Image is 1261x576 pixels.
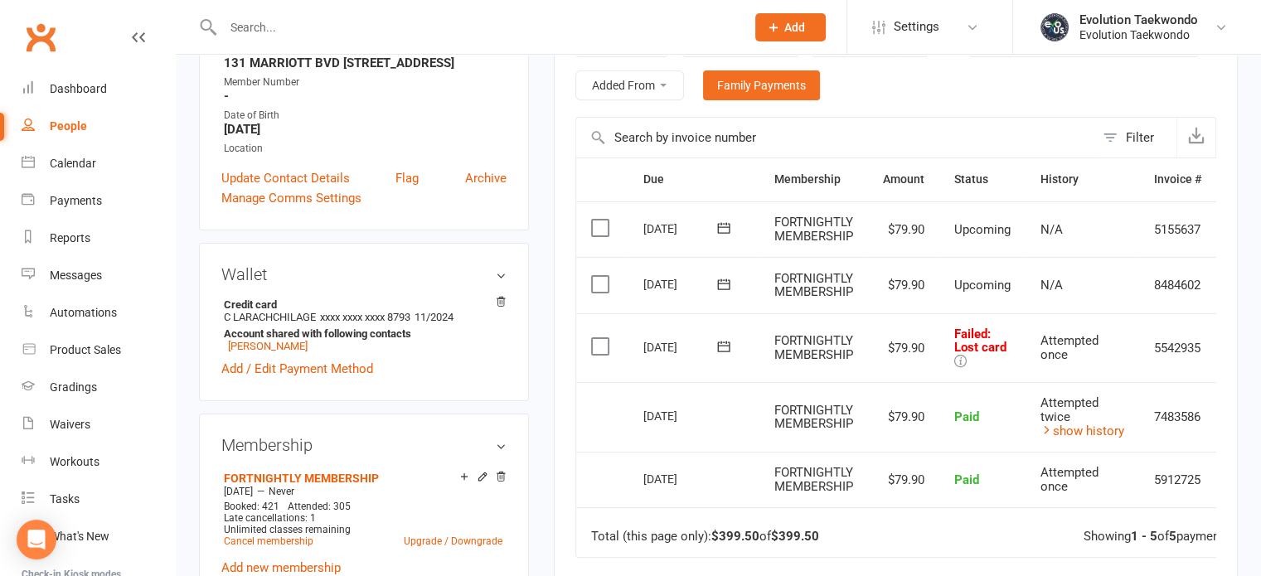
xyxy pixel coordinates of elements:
span: FORTNIGHTLY MEMBERSHIP [774,215,853,244]
div: Payments [50,194,102,207]
div: Automations [50,306,117,319]
th: Membership [759,158,868,201]
strong: 5 [1169,529,1176,544]
a: Payments [22,182,175,220]
strong: [DATE] [224,122,507,137]
div: Evolution Taekwondo [1079,27,1198,42]
span: FORTNIGHTLY MEMBERSHIP [774,271,853,300]
a: What's New [22,518,175,555]
div: Waivers [50,418,90,431]
a: Upgrade / Downgrade [404,535,502,547]
li: C LARACHCHILAGE [221,296,507,355]
h3: Membership [221,436,507,454]
div: Late cancellations: 1 [224,512,502,524]
div: Calendar [50,157,96,170]
a: Reports [22,220,175,257]
td: 5155637 [1139,201,1216,258]
a: Waivers [22,406,175,443]
div: Workouts [50,455,99,468]
span: Attended: 305 [288,501,351,512]
a: show history [1040,424,1124,438]
span: Unlimited classes remaining [224,524,351,535]
button: Filter [1094,118,1176,157]
span: FORTNIGHTLY MEMBERSHIP [774,465,853,494]
a: FORTNIGHTLY MEMBERSHIP [224,472,379,485]
a: Calendar [22,145,175,182]
span: FORTNIGHTLY MEMBERSHIP [774,333,853,362]
div: [DATE] [643,334,720,360]
div: What's New [50,530,109,543]
span: Never [269,486,294,497]
span: FORTNIGHTLY MEMBERSHIP [774,403,853,432]
td: 8484602 [1139,257,1216,313]
button: Added From [575,70,684,100]
a: Automations [22,294,175,332]
div: Messages [50,269,102,282]
td: 5912725 [1139,452,1216,508]
strong: Account shared with following contacts [224,327,498,340]
span: Add [784,21,805,34]
a: Workouts [22,443,175,481]
strong: Credit card [224,298,498,311]
span: N/A [1040,222,1063,237]
div: Gradings [50,380,97,394]
a: Cancel membership [224,535,313,547]
span: Attempted once [1040,465,1099,494]
th: Status [939,158,1026,201]
div: Evolution Taekwondo [1079,12,1198,27]
strong: $399.50 [711,529,759,544]
button: Add [755,13,826,41]
div: Product Sales [50,343,121,356]
div: Total (this page only): of [591,530,819,544]
td: $79.90 [868,257,939,313]
span: Upcoming [954,222,1011,237]
div: People [50,119,87,133]
a: Clubworx [20,17,61,58]
a: Archive [465,168,507,188]
a: Manage Comms Settings [221,188,361,208]
th: Due [628,158,759,201]
div: [DATE] [643,466,720,491]
td: 5542935 [1139,313,1216,383]
div: Member Number [224,75,507,90]
div: [DATE] [643,215,720,241]
span: Paid [954,472,979,487]
div: [DATE] [643,403,720,428]
span: 11/2024 [415,311,453,323]
a: Gradings [22,369,175,406]
span: Booked: 421 [224,501,279,512]
a: Messages [22,257,175,294]
div: Filter [1126,128,1154,148]
h3: Wallet [221,265,507,283]
div: Dashboard [50,82,107,95]
div: Reports [50,231,90,244]
strong: $399.50 [771,529,819,544]
th: Invoice # [1139,158,1216,201]
td: $79.90 [868,452,939,508]
span: Upcoming [954,278,1011,293]
div: Showing of payments [1084,530,1230,544]
input: Search... [218,16,734,39]
div: Location [224,141,507,157]
span: Attempted once [1040,333,1099,362]
td: $79.90 [868,201,939,258]
strong: - [224,89,507,104]
a: Dashboard [22,70,175,108]
div: Tasks [50,492,80,506]
td: 7483586 [1139,382,1216,452]
a: Update Contact Details [221,168,350,188]
td: $79.90 [868,313,939,383]
div: Open Intercom Messenger [17,520,56,559]
a: Family Payments [703,70,820,100]
span: Paid [954,409,979,424]
span: : Lost card [954,327,1006,356]
div: [DATE] [643,271,720,297]
div: — [220,485,507,498]
span: xxxx xxxx xxxx 8793 [320,311,410,323]
span: Failed [954,327,1006,356]
th: Amount [868,158,939,201]
a: People [22,108,175,145]
input: Search by invoice number [576,118,1094,157]
span: Attempted twice [1040,395,1099,424]
a: Product Sales [22,332,175,369]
